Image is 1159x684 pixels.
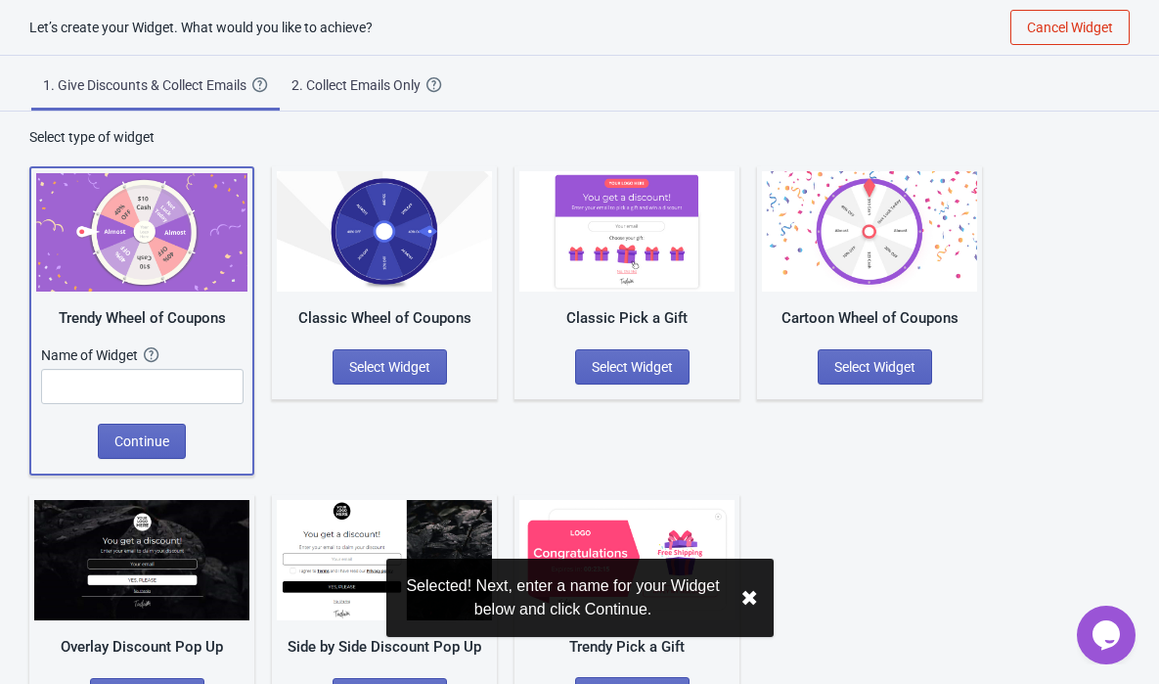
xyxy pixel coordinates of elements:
img: trendy_game.png [36,173,247,292]
iframe: chat widget [1077,606,1139,664]
button: Continue [98,424,186,459]
button: Select Widget [333,349,447,385]
div: Side by Side Discount Pop Up [277,636,492,659]
img: cartoon_game.jpg [762,171,977,292]
div: 2. Collect Emails Only [291,75,426,95]
img: gift_game_v2.jpg [519,500,735,620]
img: classic_game.jpg [277,171,492,292]
span: Cancel Widget [1027,20,1113,35]
button: Cancel Widget [1010,10,1130,45]
div: Classic Pick a Gift [519,307,735,330]
img: full_screen_popup.jpg [34,500,249,620]
div: Selected! Next, enter a name for your Widget below and click Continue. [402,574,725,621]
span: Select Widget [834,359,915,375]
div: Overlay Discount Pop Up [34,636,249,659]
span: Select Widget [592,359,673,375]
button: Select Widget [818,349,932,385]
button: close [740,586,758,611]
div: Select type of widget [29,127,1130,147]
img: gift_game.jpg [519,171,735,292]
span: Continue [114,433,169,449]
span: Select Widget [349,359,430,375]
img: regular_popup.jpg [277,500,492,620]
button: Select Widget [575,349,690,385]
div: 1. Give Discounts & Collect Emails [43,75,252,95]
div: Name of Widget [41,345,144,365]
div: Cartoon Wheel of Coupons [762,307,977,330]
div: Classic Wheel of Coupons [277,307,492,330]
div: Trendy Wheel of Coupons [36,307,247,330]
